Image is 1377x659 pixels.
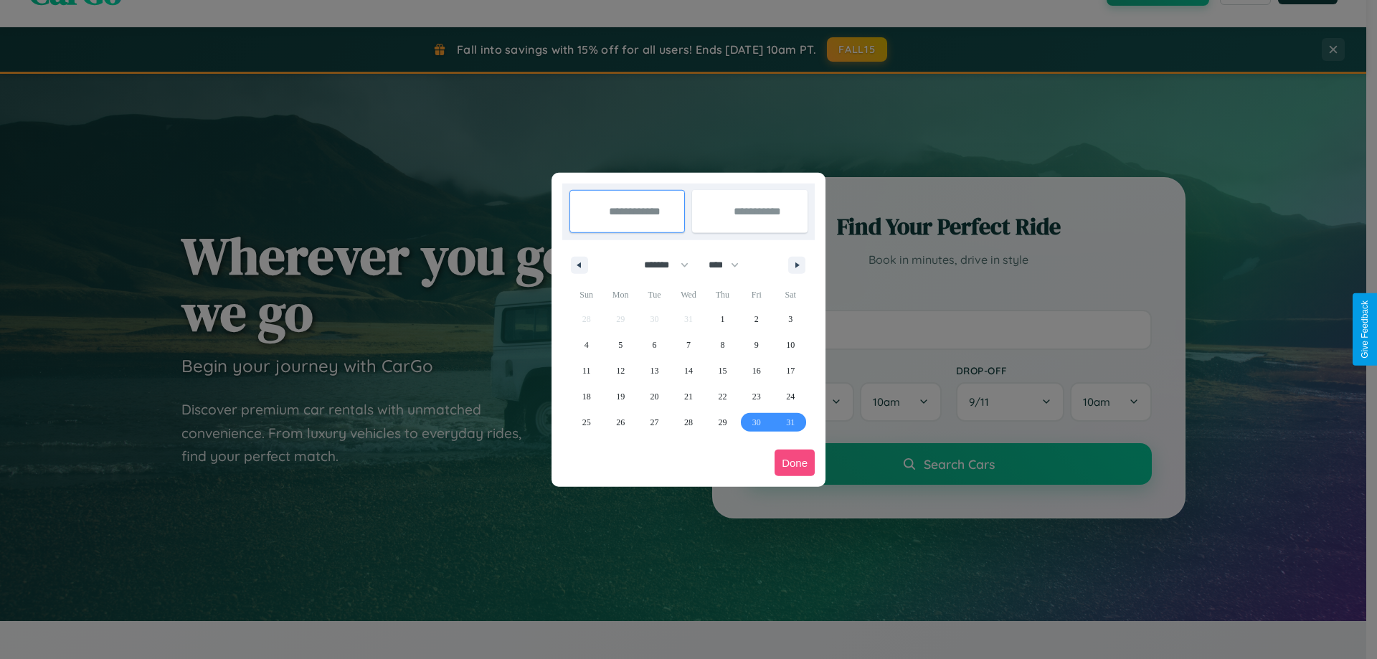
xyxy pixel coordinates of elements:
[569,384,603,409] button: 18
[638,409,671,435] button: 27
[739,283,773,306] span: Fri
[616,384,625,409] span: 19
[686,332,691,358] span: 7
[603,283,637,306] span: Mon
[720,306,724,332] span: 1
[671,358,705,384] button: 14
[706,283,739,306] span: Thu
[603,332,637,358] button: 5
[671,384,705,409] button: 21
[706,306,739,332] button: 1
[582,409,591,435] span: 25
[752,384,761,409] span: 23
[720,332,724,358] span: 8
[706,384,739,409] button: 22
[774,358,808,384] button: 17
[684,409,693,435] span: 28
[752,358,761,384] span: 16
[739,306,773,332] button: 2
[603,384,637,409] button: 19
[718,358,727,384] span: 15
[774,306,808,332] button: 3
[569,358,603,384] button: 11
[786,358,795,384] span: 17
[786,409,795,435] span: 31
[739,358,773,384] button: 16
[752,409,761,435] span: 30
[603,409,637,435] button: 26
[706,358,739,384] button: 15
[585,332,589,358] span: 4
[754,306,759,332] span: 2
[739,384,773,409] button: 23
[616,409,625,435] span: 26
[650,358,659,384] span: 13
[603,358,637,384] button: 12
[671,283,705,306] span: Wed
[786,384,795,409] span: 24
[684,384,693,409] span: 21
[706,409,739,435] button: 29
[638,384,671,409] button: 20
[569,283,603,306] span: Sun
[582,358,591,384] span: 11
[774,332,808,358] button: 10
[774,384,808,409] button: 24
[684,358,693,384] span: 14
[638,358,671,384] button: 13
[569,332,603,358] button: 4
[569,409,603,435] button: 25
[774,409,808,435] button: 31
[775,450,815,476] button: Done
[650,409,659,435] span: 27
[638,332,671,358] button: 6
[671,332,705,358] button: 7
[653,332,657,358] span: 6
[786,332,795,358] span: 10
[774,283,808,306] span: Sat
[638,283,671,306] span: Tue
[618,332,623,358] span: 5
[650,384,659,409] span: 20
[706,332,739,358] button: 8
[739,332,773,358] button: 9
[582,384,591,409] span: 18
[616,358,625,384] span: 12
[1360,300,1370,359] div: Give Feedback
[754,332,759,358] span: 9
[671,409,705,435] button: 28
[718,409,727,435] span: 29
[739,409,773,435] button: 30
[788,306,792,332] span: 3
[718,384,727,409] span: 22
